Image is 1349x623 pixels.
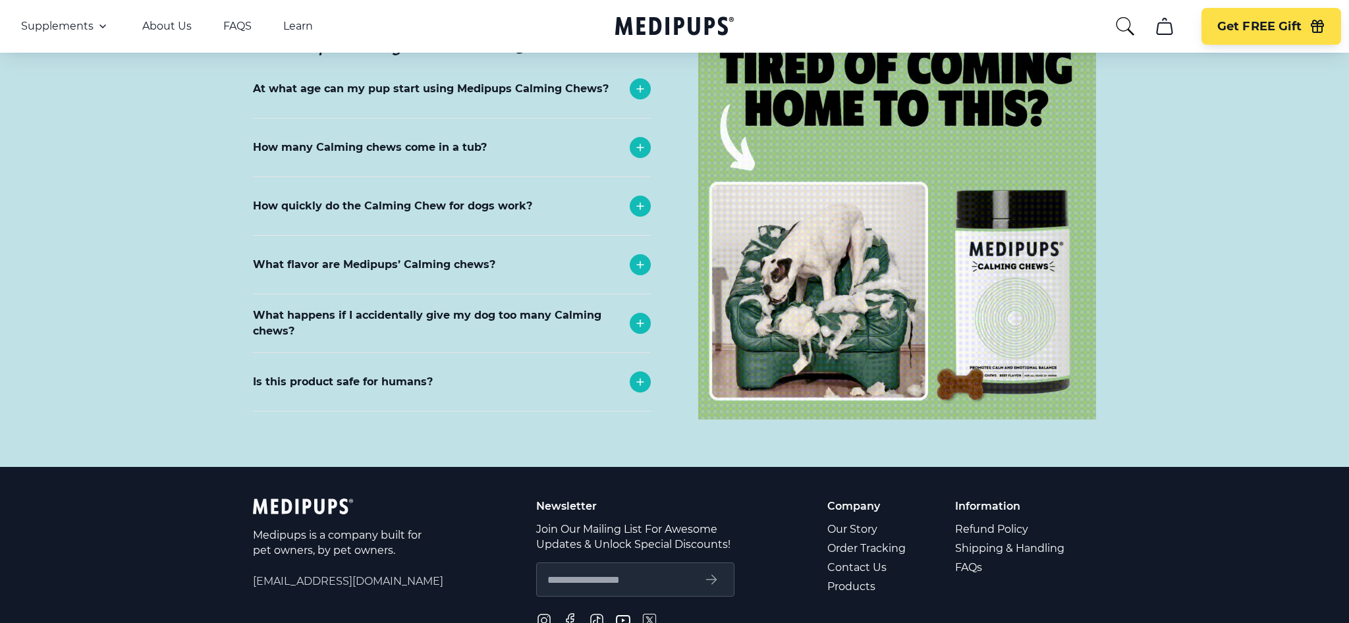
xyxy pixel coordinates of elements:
a: FAQs [955,558,1066,577]
p: Join Our Mailing List For Awesome Updates & Unlock Special Discounts! [536,522,734,552]
p: What flavor are Medipups’ Calming chews? [253,257,495,273]
div: Please see a veterinarian as soon as possible if you accidentally give too many. If you’re unsure... [253,352,648,426]
div: All our products are intended to be consumed by dogs and are not safe for human consumption. Plea... [253,411,648,469]
a: FAQS [223,20,252,33]
a: Learn [283,20,313,33]
p: Medipups is a company built for pet owners, by pet owners. [253,528,424,558]
p: Information [955,499,1066,514]
a: Order Tracking [827,539,908,558]
a: Shipping & Handling [955,539,1066,558]
button: search [1115,16,1136,37]
div: We created our Calming Chews as an helpful, fast remedy. The ingredients have a calming effect on... [253,235,648,372]
p: Newsletter [536,499,734,514]
a: Refund Policy [955,520,1066,539]
div: Each tub contains 30 chews. [253,176,648,219]
button: cart [1149,11,1180,42]
span: Supplements [21,20,94,33]
button: Supplements [21,18,111,34]
a: Contact Us [827,558,908,577]
a: Products [827,577,908,596]
p: At what age can my pup start using Medipups Calming Chews? [253,81,609,97]
a: Our Story [827,520,908,539]
p: What happens if I accidentally give my dog too many Calming chews? [253,308,623,339]
button: Get FREE Gift [1201,8,1341,45]
div: Our calming soft chews are an amazing solution for dogs of any breed. This chew is to be given to... [253,118,648,192]
p: How many Calming chews come in a tub? [253,140,487,155]
p: How quickly do the Calming Chew for dogs work? [253,198,532,214]
span: Get FREE Gift [1217,19,1302,34]
a: About Us [142,20,192,33]
p: Company [827,499,908,514]
span: [EMAIL_ADDRESS][DOMAIN_NAME] [253,574,443,589]
p: Is this product safe for humans? [253,374,433,390]
div: Beef Flavored: Our chews will leave your pup begging for MORE! [253,294,648,336]
img: Dog paw licking solution – FAQs about our chews [698,22,1096,420]
a: Medipups [615,14,734,41]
